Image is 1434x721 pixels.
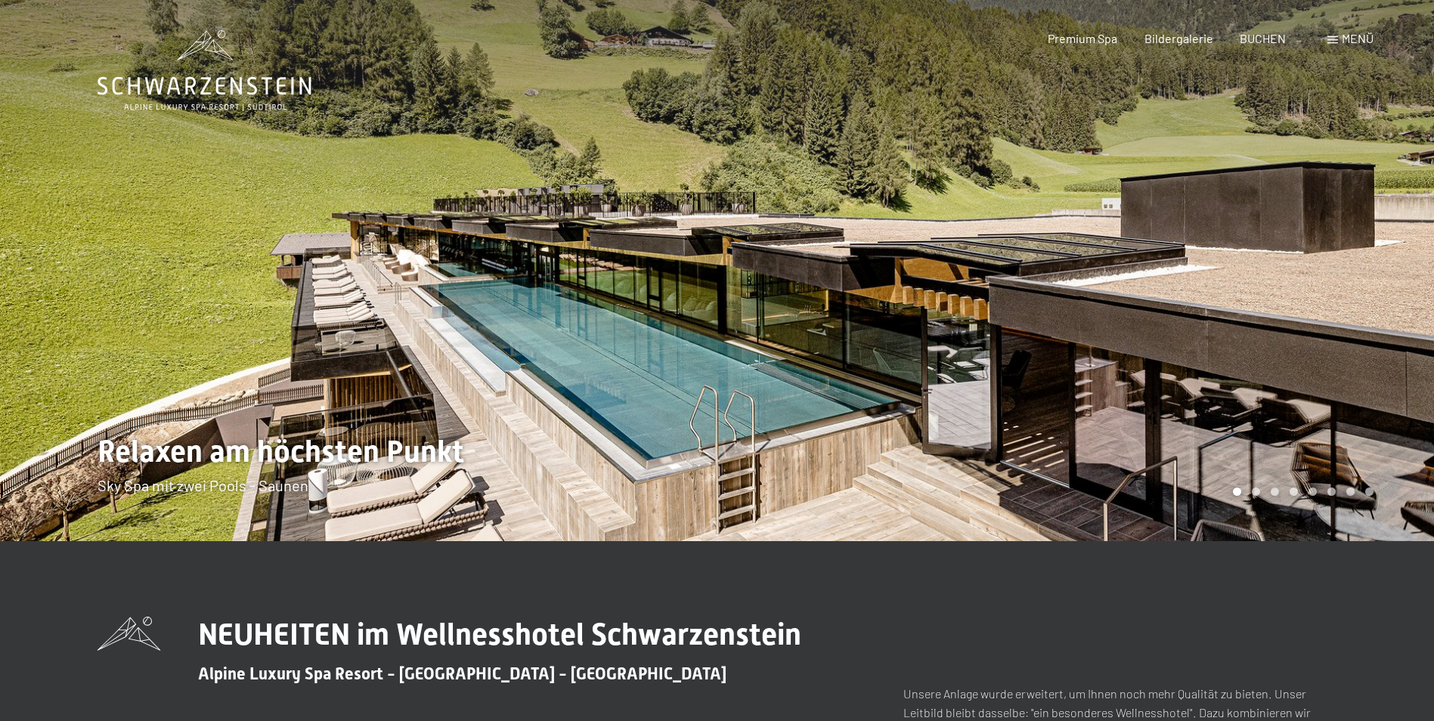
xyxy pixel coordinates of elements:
[198,664,726,683] span: Alpine Luxury Spa Resort - [GEOGRAPHIC_DATA] - [GEOGRAPHIC_DATA]
[1252,487,1260,496] div: Carousel Page 2
[1327,487,1336,496] div: Carousel Page 6
[1365,487,1374,496] div: Carousel Page 8
[198,617,801,652] span: NEUHEITEN im Wellnesshotel Schwarzenstein
[1233,487,1241,496] div: Carousel Page 1 (Current Slide)
[1271,487,1279,496] div: Carousel Page 3
[1240,31,1286,45] a: BUCHEN
[1309,487,1317,496] div: Carousel Page 5
[1048,31,1117,45] a: Premium Spa
[1228,487,1374,496] div: Carousel Pagination
[1342,31,1374,45] span: Menü
[1346,487,1355,496] div: Carousel Page 7
[1144,31,1213,45] a: Bildergalerie
[1290,487,1298,496] div: Carousel Page 4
